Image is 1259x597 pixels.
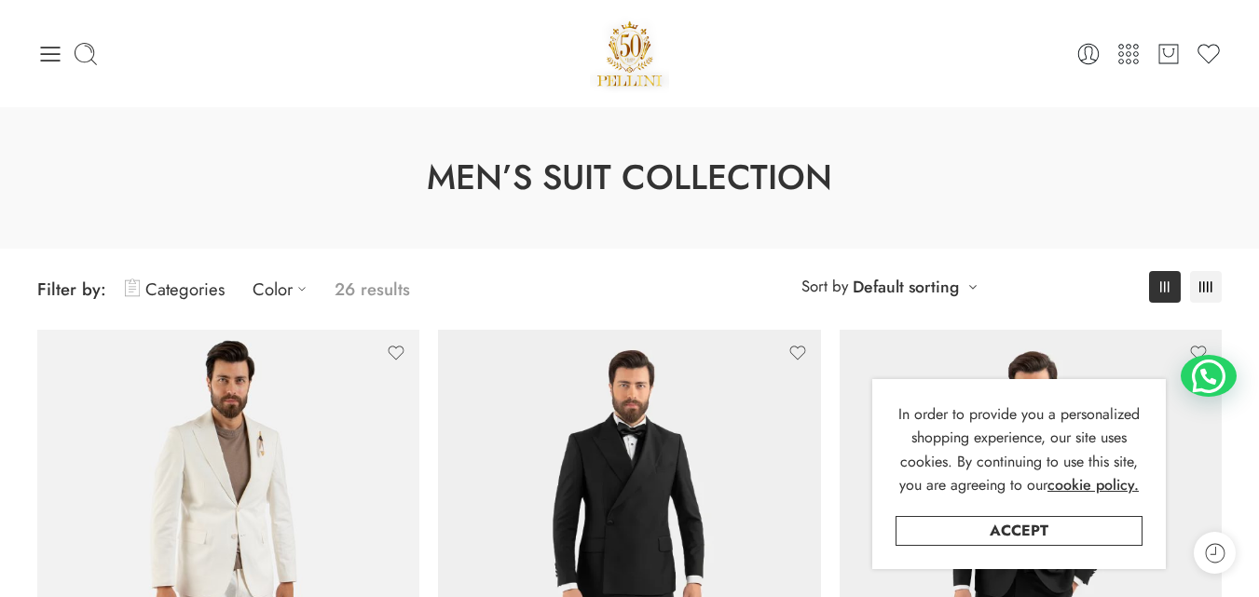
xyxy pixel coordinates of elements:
[898,403,1140,496] span: In order to provide you a personalized shopping experience, our site uses cookies. By continuing ...
[1075,41,1102,67] a: Login / Register
[125,267,225,311] a: Categories
[853,274,959,300] a: Default sorting
[37,277,106,302] span: Filter by:
[801,271,848,302] span: Sort by
[1047,473,1139,497] a: cookie policy.
[47,154,1212,202] h1: Men’s Suit Collection
[1196,41,1222,67] a: Wishlist
[590,14,670,93] img: Pellini
[896,516,1143,546] a: Accept
[590,14,670,93] a: Pellini -
[1156,41,1182,67] a: Cart
[253,267,316,311] a: Color
[335,267,410,311] p: 26 results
